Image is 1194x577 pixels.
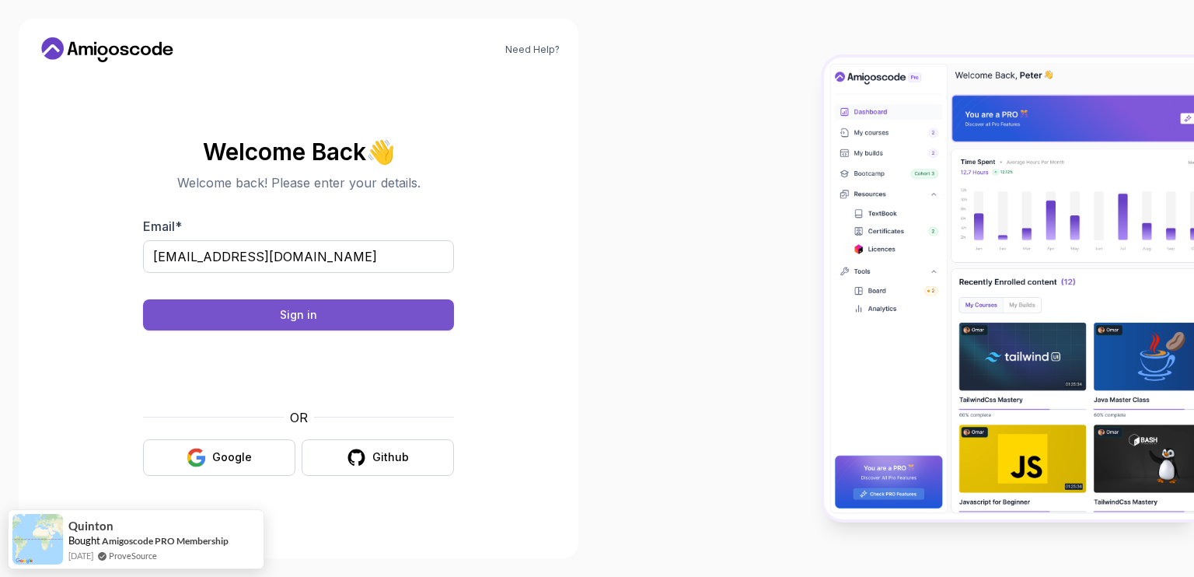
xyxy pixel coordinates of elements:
div: Github [372,449,409,465]
button: Github [302,439,454,476]
button: Google [143,439,295,476]
span: [DATE] [68,549,93,562]
p: OR [290,408,308,427]
button: Sign in [143,299,454,330]
h2: Welcome Back [143,139,454,164]
a: Need Help? [505,44,560,56]
div: Sign in [280,307,317,323]
span: Quinton [68,519,113,533]
a: Home link [37,37,177,62]
span: 👋 [365,138,396,165]
input: Enter your email [143,240,454,273]
a: Amigoscode PRO Membership [102,534,229,547]
p: Welcome back! Please enter your details. [143,173,454,192]
iframe: Widget containing checkbox for hCaptcha security challenge [181,340,416,399]
div: Google [212,449,252,465]
img: provesource social proof notification image [12,514,63,565]
span: Bought [68,534,100,547]
img: Amigoscode Dashboard [824,58,1194,519]
label: Email * [143,219,182,234]
a: ProveSource [109,549,157,562]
